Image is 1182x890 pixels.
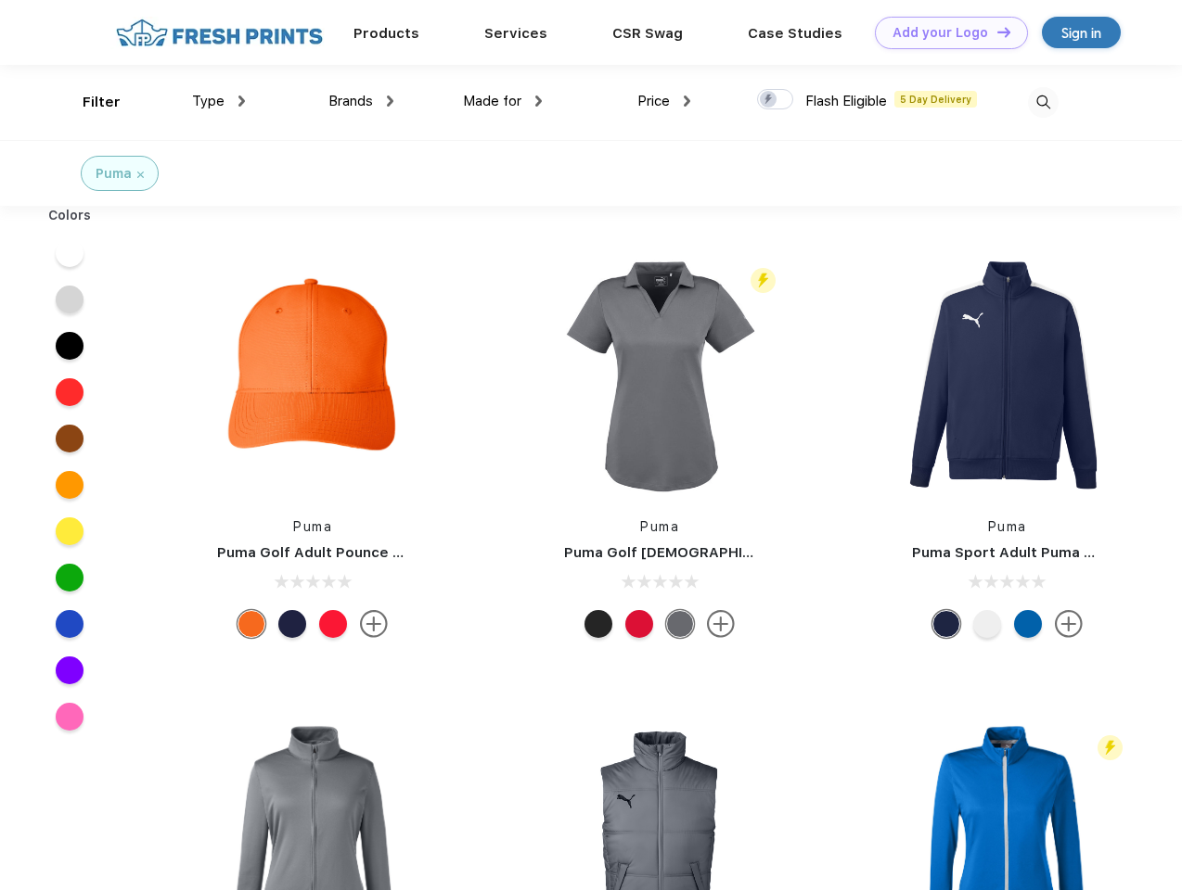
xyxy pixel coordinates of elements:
[34,206,106,225] div: Colors
[707,610,735,638] img: more.svg
[238,95,245,107] img: dropdown.png
[217,544,501,561] a: Puma Golf Adult Pounce Adjustable Cap
[278,610,306,638] div: Peacoat
[387,95,393,107] img: dropdown.png
[484,25,547,42] a: Services
[535,95,542,107] img: dropdown.png
[666,610,694,638] div: Quiet Shade
[83,92,121,113] div: Filter
[612,25,683,42] a: CSR Swag
[137,172,144,178] img: filter_cancel.svg
[932,610,960,638] div: Peacoat
[1055,610,1083,638] img: more.svg
[1014,610,1042,638] div: Lapis Blue
[293,519,332,534] a: Puma
[189,252,436,499] img: func=resize&h=266
[360,610,388,638] img: more.svg
[110,17,328,49] img: fo%20logo%202.webp
[463,93,521,109] span: Made for
[96,164,132,184] div: Puma
[328,93,373,109] span: Brands
[684,95,690,107] img: dropdown.png
[238,610,265,638] div: Vibrant Orange
[1098,735,1123,760] img: flash_active_toggle.svg
[625,610,653,638] div: High Risk Red
[988,519,1027,534] a: Puma
[997,27,1010,37] img: DT
[973,610,1001,638] div: White and Quiet Shade
[1061,22,1101,44] div: Sign in
[640,519,679,534] a: Puma
[353,25,419,42] a: Products
[805,93,887,109] span: Flash Eligible
[751,268,776,293] img: flash_active_toggle.svg
[585,610,612,638] div: Puma Black
[637,93,670,109] span: Price
[1042,17,1121,48] a: Sign in
[884,252,1131,499] img: func=resize&h=266
[1028,87,1059,118] img: desktop_search.svg
[894,91,977,108] span: 5 Day Delivery
[893,25,988,41] div: Add your Logo
[192,93,225,109] span: Type
[564,544,908,561] a: Puma Golf [DEMOGRAPHIC_DATA]' Icon Golf Polo
[319,610,347,638] div: High Risk Red
[536,252,783,499] img: func=resize&h=266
